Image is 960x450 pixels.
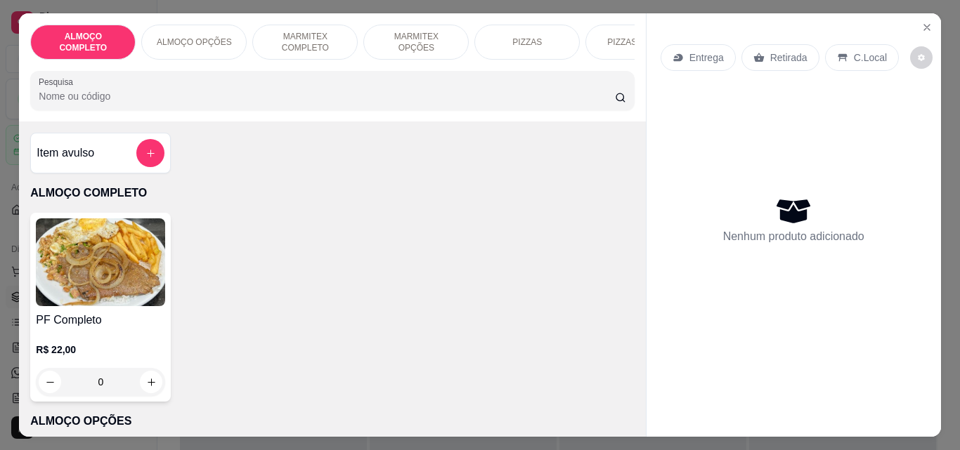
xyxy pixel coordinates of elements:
[689,51,724,65] p: Entrega
[36,312,165,329] h4: PF Completo
[607,37,669,48] p: PIZZAS DOCES
[916,16,938,39] button: Close
[37,145,94,161] h4: Item avulso
[512,37,542,48] p: PIZZAS
[30,413,634,430] p: ALMOÇO OPÇÕES
[723,228,864,245] p: Nenhum produto adicionado
[770,51,807,65] p: Retirada
[854,51,887,65] p: C.Local
[36,218,165,306] img: product-image
[264,31,346,53] p: MARMITEX COMPLETO
[375,31,457,53] p: MARMITEX OPÇÕES
[39,89,615,103] input: Pesquisa
[42,31,124,53] p: ALMOÇO COMPLETO
[30,185,634,201] p: ALMOÇO COMPLETO
[157,37,232,48] p: ALMOÇO OPÇÕES
[39,76,78,88] label: Pesquisa
[910,46,933,69] button: decrease-product-quantity
[36,343,165,357] p: R$ 22,00
[136,139,164,167] button: add-separate-item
